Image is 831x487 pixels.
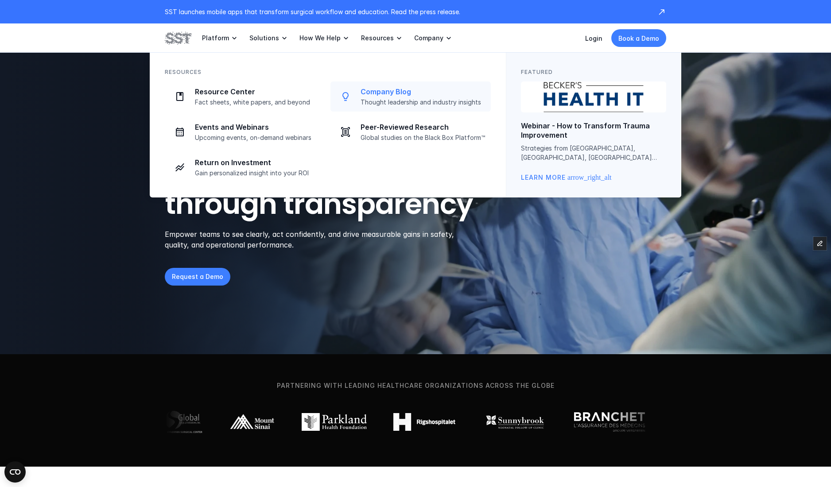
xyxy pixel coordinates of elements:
img: Parkland logo [244,413,309,431]
p: Gain personalized insight into your ROI [195,169,320,177]
img: Lightbulb icon [340,91,351,102]
p: Learn More [521,173,566,182]
p: Thought leadership and industry insights [361,98,485,106]
img: Calendar icon [175,127,185,137]
a: Lightbulb iconCompany BlogThought leadership and industry insights [330,81,491,112]
a: Request a Demo [165,268,230,286]
button: Open CMP widget [4,461,26,483]
p: Platform [202,34,229,42]
p: Strategies from [GEOGRAPHIC_DATA], [GEOGRAPHIC_DATA], [GEOGRAPHIC_DATA][US_STATE], and [GEOGRAPHI... [521,143,666,162]
img: Journal icon [340,127,351,137]
a: Journal iconPeer-Reviewed ResearchGlobal studies on the Black Box Platform™ [330,117,491,147]
p: Peer-Reviewed Research [361,123,485,132]
p: Events and Webinars [195,123,320,132]
p: Partnering with leading healthcare organizations across the globe [15,381,816,390]
a: Becker's logoWebinar - How to Transform Trauma ImprovementStrategies from [GEOGRAPHIC_DATA], [GEO... [521,81,666,182]
p: Book a Demo [618,34,659,43]
p: Solutions [249,34,279,42]
p: Global studies on the Black Box Platform™ [361,134,485,142]
p: Upcoming events, on-demand webinars [195,134,320,142]
img: Mount Sinai logo [171,413,217,431]
a: Calendar iconEvents and WebinarsUpcoming events, on-demand webinars [165,117,325,147]
p: Webinar - How to Transform Trauma Improvement [521,121,666,140]
p: Fact sheets, white papers, and beyond [195,98,320,106]
img: Universitatsklinikum Carl Gustav Carus logo [614,413,681,431]
p: Return on Investment [195,158,320,167]
img: Sunnybrook logo [424,413,489,431]
h1: The black box technology to transform care through transparency [165,95,516,220]
p: Company Blog [361,87,485,97]
p: Featured [521,68,553,76]
a: Paper iconResource CenterFact sheets, white papers, and beyond [165,81,325,112]
a: Platform [202,23,239,53]
p: Resources [361,34,394,42]
p: Company [414,34,443,42]
p: Empower teams to see clearly, act confidently, and drive measurable gains in safety, quality, and... [165,229,466,250]
button: Edit Framer Content [813,237,827,250]
a: Book a Demo [611,29,666,47]
a: Investment iconReturn on InvestmentGain personalized insight into your ROI [165,152,325,182]
img: SST logo [165,31,191,46]
p: SST launches mobile apps that transform surgical workflow and education. Read the press release. [165,7,648,16]
img: Paper icon [175,91,185,102]
span: arrow_right_alt [567,174,575,181]
p: Resource Center [195,87,320,97]
img: Rigshospitalet logo [335,413,397,431]
p: Request a Demo [172,272,223,281]
p: How We Help [299,34,341,42]
img: Investment icon [175,162,185,173]
img: Becker's logo [521,81,666,112]
a: Login [585,35,602,42]
p: Resources [165,68,202,76]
